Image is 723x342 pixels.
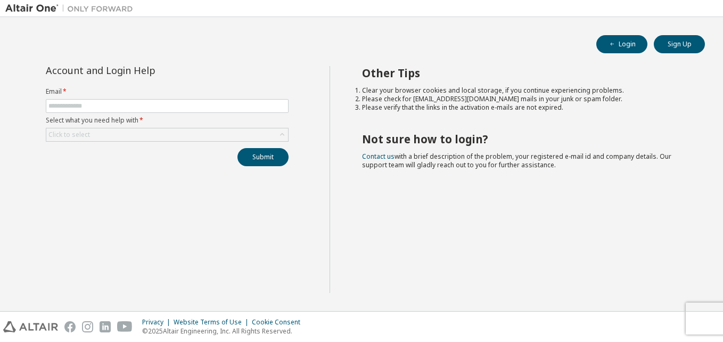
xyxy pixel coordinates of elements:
[237,148,289,166] button: Submit
[596,35,647,53] button: Login
[252,318,307,327] div: Cookie Consent
[46,66,240,75] div: Account and Login Help
[46,87,289,96] label: Email
[142,327,307,336] p: © 2025 Altair Engineering, Inc. All Rights Reserved.
[117,321,133,332] img: youtube.svg
[362,103,686,112] li: Please verify that the links in the activation e-mails are not expired.
[362,152,395,161] a: Contact us
[362,86,686,95] li: Clear your browser cookies and local storage, if you continue experiencing problems.
[142,318,174,327] div: Privacy
[362,66,686,80] h2: Other Tips
[3,321,58,332] img: altair_logo.svg
[362,132,686,146] h2: Not sure how to login?
[64,321,76,332] img: facebook.svg
[654,35,705,53] button: Sign Up
[48,131,90,139] div: Click to select
[5,3,138,14] img: Altair One
[46,128,288,141] div: Click to select
[46,116,289,125] label: Select what you need help with
[362,152,671,169] span: with a brief description of the problem, your registered e-mail id and company details. Our suppo...
[100,321,111,332] img: linkedin.svg
[362,95,686,103] li: Please check for [EMAIL_ADDRESS][DOMAIN_NAME] mails in your junk or spam folder.
[174,318,252,327] div: Website Terms of Use
[82,321,93,332] img: instagram.svg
